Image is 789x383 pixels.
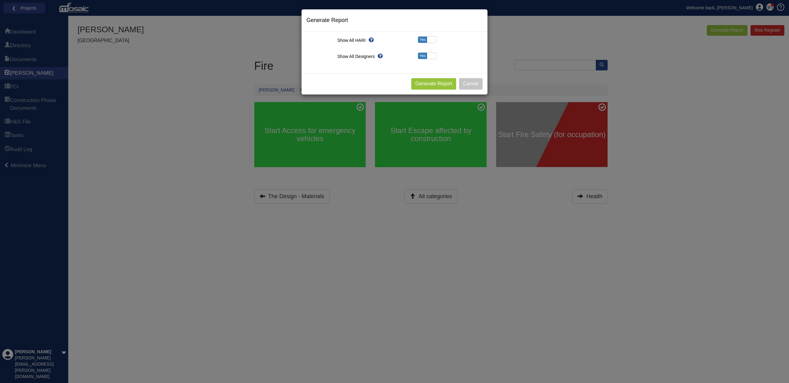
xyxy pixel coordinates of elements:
[418,37,427,43] span: Yes
[459,78,483,90] button: Cancel
[411,78,456,90] button: Generate Report
[333,52,394,60] div: Show All Designers
[333,36,394,44] div: Show All HARI
[763,355,784,378] iframe: Chat
[306,17,483,24] h4: Generate Report
[418,53,427,59] span: Yes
